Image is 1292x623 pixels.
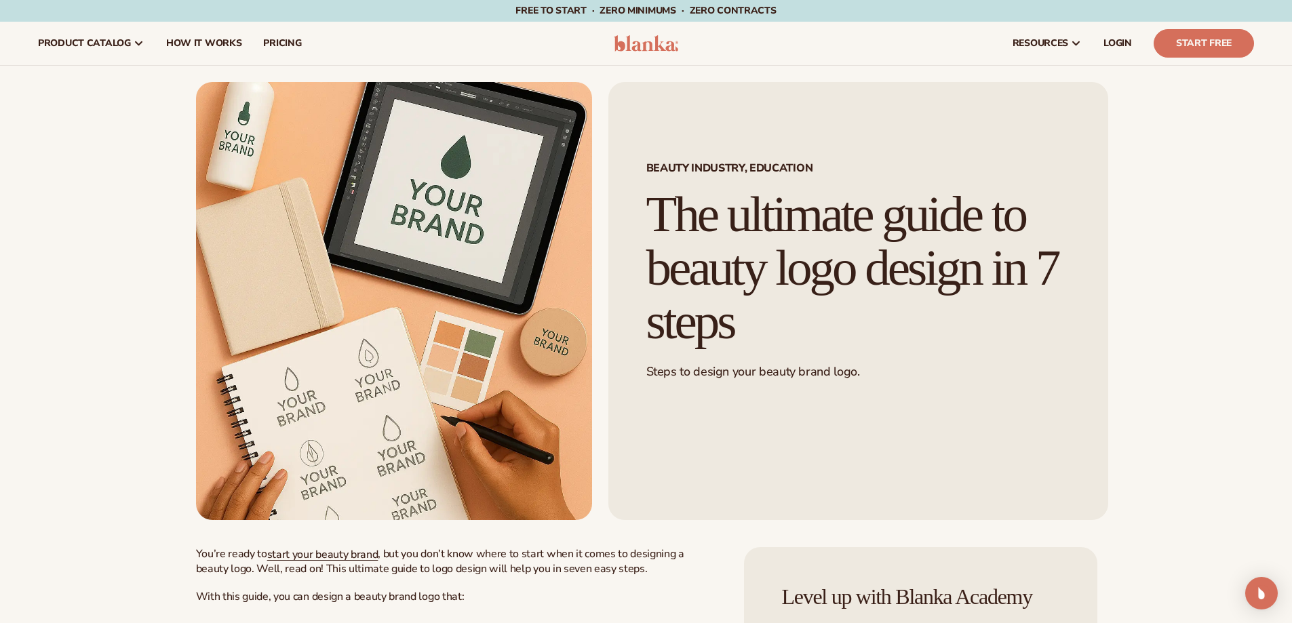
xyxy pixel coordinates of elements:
[166,38,242,49] span: How It Works
[196,546,267,561] span: You’re ready to
[252,22,312,65] a: pricing
[1103,38,1132,49] span: LOGIN
[782,585,1059,609] h4: Level up with Blanka Academy
[38,38,131,49] span: product catalog
[263,38,301,49] span: pricing
[1013,38,1068,49] span: resources
[646,188,1070,348] h1: The ultimate guide to beauty logo design in 7 steps
[27,22,155,65] a: product catalog
[155,22,253,65] a: How It Works
[1002,22,1093,65] a: resources
[1093,22,1143,65] a: LOGIN
[267,547,378,562] a: start your beauty brand
[196,589,465,604] span: With this guide, you can design a beauty brand logo that:
[646,163,1070,174] span: Beauty Industry, Education
[646,363,860,380] span: Steps to design your beauty brand logo.
[196,546,684,576] span: , but you don’t know where to start when it comes to designing a beauty logo. Well, read on! This...
[1154,29,1254,58] a: Start Free
[515,4,776,17] span: Free to start · ZERO minimums · ZERO contracts
[1245,577,1278,609] div: Open Intercom Messenger
[196,82,592,520] img: Flat lay on a peach backdrop showing a tablet with a ‘Your Brand’ logo, a pump bottle labeled ‘Yo...
[614,35,678,52] img: logo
